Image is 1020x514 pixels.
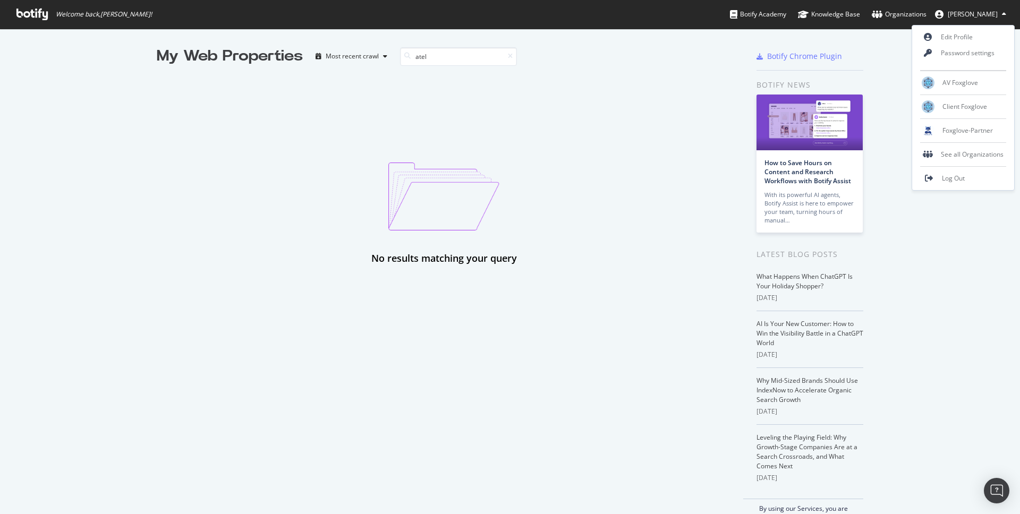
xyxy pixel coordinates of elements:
a: How to Save Hours on Content and Research Workflows with Botify Assist [764,158,851,185]
span: Olivier Job [948,10,998,19]
div: Botify Chrome Plugin [767,51,842,62]
a: Log Out [912,170,1014,186]
span: Client Foxglove [942,102,987,111]
div: Latest Blog Posts [756,249,863,260]
input: Search [400,47,517,66]
div: Botify news [756,79,863,91]
div: [DATE] [756,350,863,359]
img: Client Foxglove [922,100,934,113]
div: [DATE] [756,407,863,416]
img: Foxglove-Partner [922,124,934,137]
div: Knowledge Base [798,9,860,20]
div: No results matching your query [371,252,517,265]
img: AV Foxglove [922,76,934,89]
div: With its powerful AI agents, Botify Assist is here to empower your team, turning hours of manual… [764,191,855,225]
div: [DATE] [756,293,863,303]
a: Edit Profile [912,29,1014,45]
div: See all Organizations [912,147,1014,162]
div: My Web Properties [157,46,303,67]
a: Why Mid-Sized Brands Should Use IndexNow to Accelerate Organic Search Growth [756,376,858,404]
a: Leveling the Playing Field: Why Growth-Stage Companies Are at a Search Crossroads, and What Comes... [756,433,857,470]
span: AV Foxglove [942,78,978,87]
div: Botify Academy [730,9,786,20]
a: Botify Chrome Plugin [756,51,842,62]
a: What Happens When ChatGPT Is Your Holiday Shopper? [756,272,853,290]
div: Most recent crawl [326,53,379,59]
a: Password settings [912,45,1014,61]
div: [DATE] [756,473,863,483]
span: Welcome back, [PERSON_NAME] ! [56,10,152,19]
img: How to Save Hours on Content and Research Workflows with Botify Assist [756,95,863,150]
a: AI Is Your New Customer: How to Win the Visibility Battle in a ChatGPT World [756,319,863,347]
div: Organizations [872,9,926,20]
div: Open Intercom Messenger [984,478,1009,503]
img: emptyProjectImage [388,162,499,230]
button: Most recent crawl [311,48,392,65]
button: [PERSON_NAME] [926,6,1015,23]
span: Log Out [942,174,965,183]
span: Foxglove-Partner [942,126,993,135]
